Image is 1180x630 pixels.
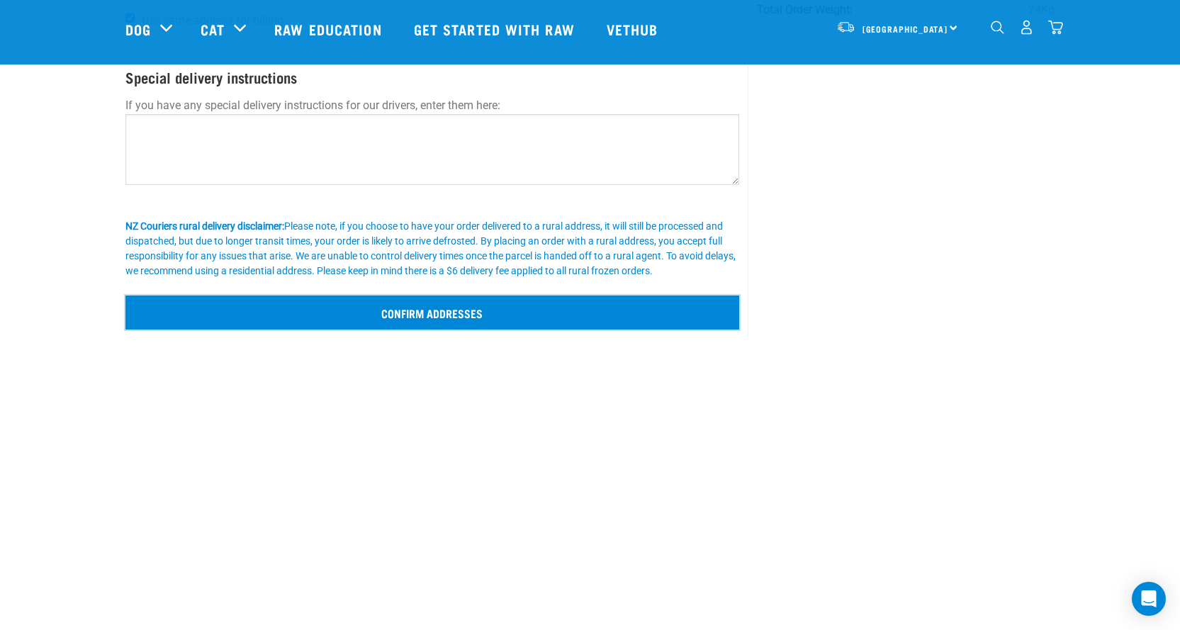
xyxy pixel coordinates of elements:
[1019,20,1034,35] img: user.png
[1132,582,1166,616] div: Open Intercom Messenger
[1048,20,1063,35] img: home-icon@2x.png
[400,1,592,57] a: Get started with Raw
[125,296,740,330] input: Confirm addresses
[862,26,948,31] span: [GEOGRAPHIC_DATA]
[991,21,1004,34] img: home-icon-1@2x.png
[125,18,151,40] a: Dog
[836,21,855,33] img: van-moving.png
[125,69,740,85] h4: Special delivery instructions
[201,18,225,40] a: Cat
[592,1,676,57] a: Vethub
[125,97,740,114] p: If you have any special delivery instructions for our drivers, enter them here:
[125,220,284,232] b: NZ Couriers rural delivery disclaimer:
[125,219,740,279] div: Please note, if you choose to have your order delivered to a rural address, it will still be proc...
[260,1,399,57] a: Raw Education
